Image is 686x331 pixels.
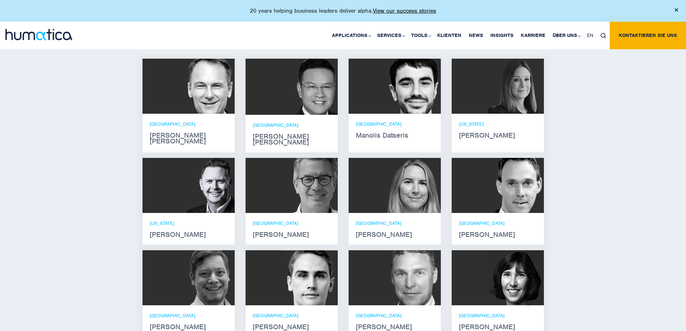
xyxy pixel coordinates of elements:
img: Bryan Turner [385,250,441,305]
img: Melissa Mounce [488,59,544,114]
a: Karriere [517,22,549,49]
p: [GEOGRAPHIC_DATA] [253,122,331,128]
img: Karen Wright [488,250,544,305]
img: Claudio Limacher [179,250,235,305]
strong: [PERSON_NAME] [150,232,227,238]
p: [GEOGRAPHIC_DATA] [356,220,434,226]
a: EN [583,22,597,49]
strong: [PERSON_NAME] [356,324,434,330]
p: [GEOGRAPHIC_DATA] [356,313,434,319]
a: Services [374,22,408,49]
strong: Manolis Datseris [356,133,434,138]
img: Andros Payne [179,59,235,114]
p: [GEOGRAPHIC_DATA] [356,121,434,127]
strong: [PERSON_NAME] [253,232,331,238]
a: Tools [408,22,434,49]
img: Russell Raath [179,158,235,213]
p: [GEOGRAPHIC_DATA] [253,220,331,226]
img: logo [5,29,72,40]
strong: [PERSON_NAME] [459,232,537,238]
p: 20 years helping business leaders deliver alpha. [250,7,436,14]
img: Paul Simpson [282,250,338,305]
strong: [PERSON_NAME] [PERSON_NAME] [253,134,331,145]
a: View our success stories [373,7,436,14]
p: [GEOGRAPHIC_DATA] [459,220,537,226]
a: Insights [487,22,517,49]
p: [GEOGRAPHIC_DATA] [459,313,537,319]
p: [GEOGRAPHIC_DATA] [253,313,331,319]
p: [US_STATE] [150,220,227,226]
strong: [PERSON_NAME] [PERSON_NAME] [150,133,227,144]
strong: [PERSON_NAME] [459,324,537,330]
p: [GEOGRAPHIC_DATA] [150,121,227,127]
p: [US_STATE] [459,121,537,127]
img: Jen Jee Chan [276,59,338,115]
span: EN [587,32,593,38]
strong: [PERSON_NAME] [150,324,227,330]
img: Manolis Datseris [385,59,441,114]
a: Kontaktieren Sie uns [610,22,686,49]
img: Andreas Knobloch [488,158,544,213]
img: Jan Löning [282,158,338,213]
strong: [PERSON_NAME] [459,133,537,138]
p: [GEOGRAPHIC_DATA] [150,313,227,319]
a: Klienten [434,22,465,49]
img: search_icon [601,33,606,38]
a: Applications [328,22,374,49]
a: News [465,22,487,49]
img: Zoë Fox [385,158,441,213]
strong: [PERSON_NAME] [253,324,331,330]
strong: [PERSON_NAME] [356,232,434,238]
a: Über uns [549,22,583,49]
